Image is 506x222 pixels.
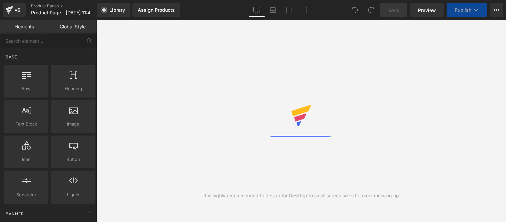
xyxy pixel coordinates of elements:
a: Laptop [265,3,281,17]
span: Liquid [53,191,93,198]
a: Product Pages [31,3,108,9]
div: It is highly recommended to design for Desktop to small screen sizes to avoid messing up [203,192,399,199]
button: More [490,3,503,17]
div: v6 [13,6,22,14]
span: Publish [455,7,471,13]
span: Save [388,7,399,14]
span: Button [53,156,93,163]
span: Row [6,85,46,92]
span: Icon [6,156,46,163]
a: Mobile [297,3,313,17]
span: Separator [6,191,46,198]
a: Global Style [48,20,97,33]
a: Desktop [249,3,265,17]
a: Preview [410,3,444,17]
div: Assign Products [138,7,175,13]
span: Banner [5,211,25,217]
span: Library [109,7,125,13]
span: Text Block [6,121,46,128]
button: Undo [348,3,362,17]
span: Heading [53,85,93,92]
a: New Library [97,3,130,17]
span: Preview [418,7,436,14]
a: Tablet [281,3,297,17]
span: Base [5,54,18,60]
a: v6 [3,3,26,17]
button: Redo [364,3,378,17]
button: Publish [447,3,487,17]
span: Product Page - [DATE] 11:48:28 [31,10,95,15]
span: Image [53,121,93,128]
